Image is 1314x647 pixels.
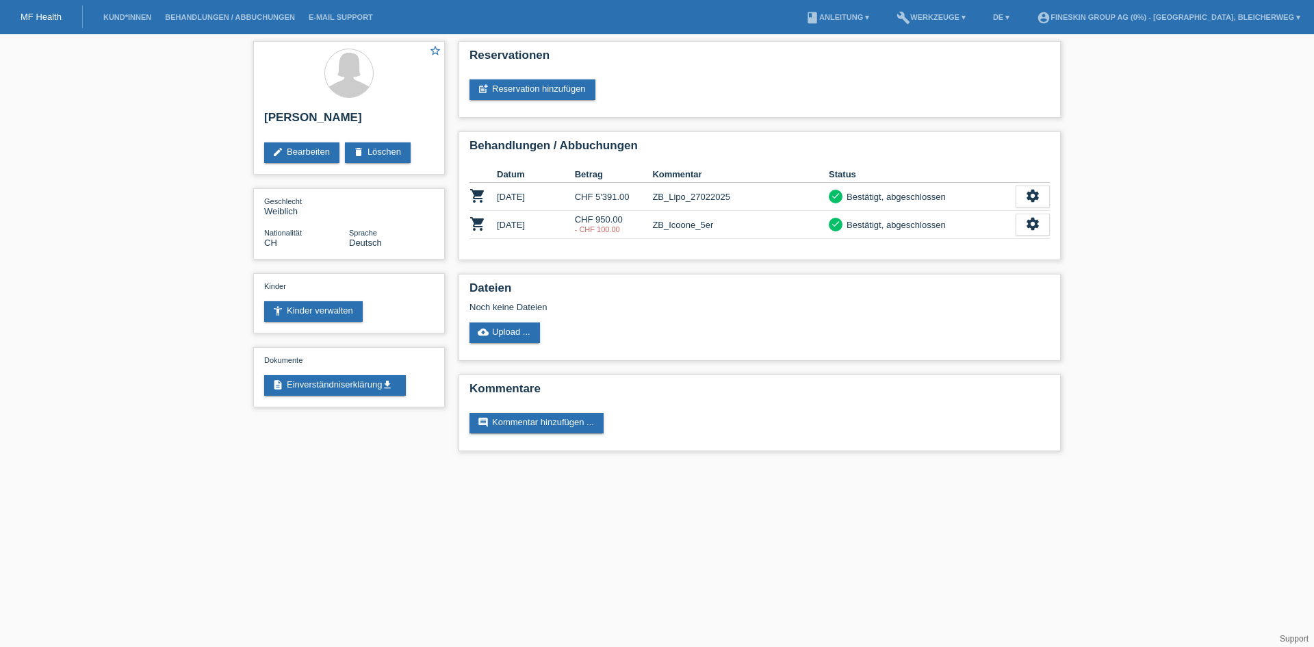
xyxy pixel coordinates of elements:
[469,139,1050,160] h2: Behandlungen / Abbuchungen
[469,216,486,232] i: POSP00023784
[469,322,540,343] a: cloud_uploadUpload ...
[272,147,283,157] i: edit
[264,196,349,216] div: Weiblich
[345,142,411,163] a: deleteLöschen
[1025,216,1040,231] i: settings
[799,13,876,21] a: bookAnleitung ▾
[21,12,62,22] a: MF Health
[478,327,489,338] i: cloud_upload
[575,225,653,233] div: 10.07.2025 / ZB_APP
[382,379,393,390] i: get_app
[158,13,302,21] a: Behandlungen / Abbuchungen
[469,413,604,433] a: commentKommentar hinzufügen ...
[349,238,382,248] span: Deutsch
[478,417,489,428] i: comment
[652,166,829,183] th: Kommentar
[1037,11,1051,25] i: account_circle
[264,229,302,237] span: Nationalität
[272,305,283,316] i: accessibility_new
[497,211,575,239] td: [DATE]
[1025,188,1040,203] i: settings
[497,166,575,183] th: Datum
[497,183,575,211] td: [DATE]
[469,79,595,100] a: post_addReservation hinzufügen
[478,84,489,94] i: post_add
[652,211,829,239] td: ZB_Icoone_5er
[842,190,946,204] div: Bestätigt, abgeschlossen
[429,45,441,57] i: star_border
[469,302,888,312] div: Noch keine Dateien
[469,49,1050,69] h2: Reservationen
[469,188,486,204] i: POSP00019321
[349,229,377,237] span: Sprache
[272,379,283,390] i: description
[986,13,1016,21] a: DE ▾
[264,197,302,205] span: Geschlecht
[831,191,840,201] i: check
[469,281,1050,302] h2: Dateien
[264,142,339,163] a: editBearbeiten
[429,45,441,59] a: star_border
[302,13,380,21] a: E-Mail Support
[264,111,434,131] h2: [PERSON_NAME]
[264,301,363,322] a: accessibility_newKinder verwalten
[264,282,286,290] span: Kinder
[652,183,829,211] td: ZB_Lipo_27022025
[890,13,972,21] a: buildWerkzeuge ▾
[831,219,840,229] i: check
[575,211,653,239] td: CHF 950.00
[264,356,302,364] span: Dokumente
[469,382,1050,403] h2: Kommentare
[1280,634,1309,644] a: Support
[353,147,364,157] i: delete
[806,11,819,25] i: book
[897,11,910,25] i: build
[829,166,1016,183] th: Status
[1030,13,1307,21] a: account_circleFineSkin Group AG (0%) - [GEOGRAPHIC_DATA], Bleicherweg ▾
[96,13,158,21] a: Kund*innen
[264,238,277,248] span: Schweiz
[264,375,406,396] a: descriptionEinverständniserklärungget_app
[575,183,653,211] td: CHF 5'391.00
[842,218,946,232] div: Bestätigt, abgeschlossen
[575,166,653,183] th: Betrag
